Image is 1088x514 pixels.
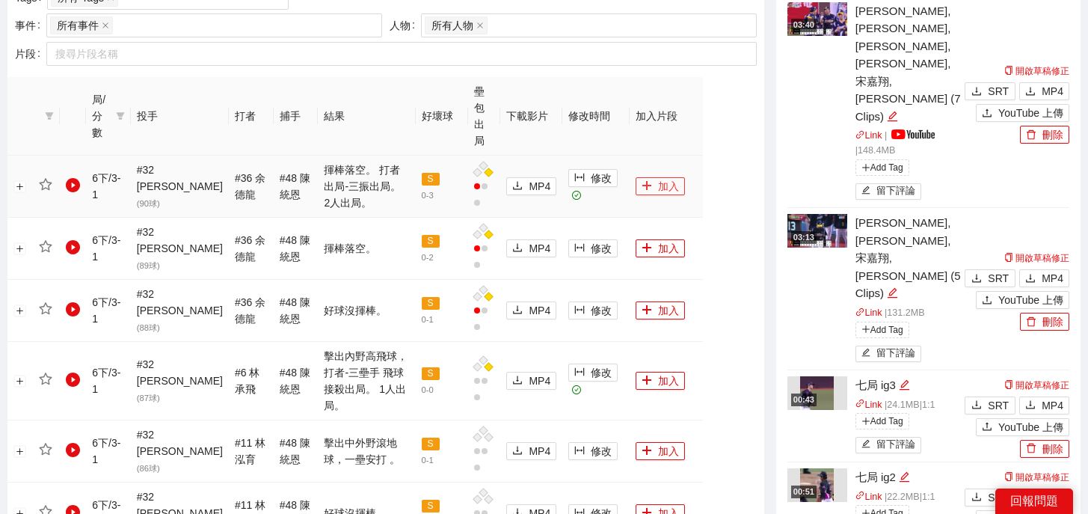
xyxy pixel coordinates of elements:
span: # 36 余德龍 [235,296,265,325]
span: 0 - 1 [422,315,434,324]
span: # 32 [PERSON_NAME] [137,164,223,209]
span: star [39,302,52,316]
span: Add Tag [855,159,909,176]
span: edit [899,471,910,483]
button: 展開行 [14,376,26,388]
span: link [855,491,865,501]
span: copy [1004,66,1013,75]
div: 編輯 [899,376,910,394]
p: | 131.2 MB [855,306,961,321]
td: 擊出中外野滾地球，一壘安打 。 [318,420,415,483]
span: delete [1026,129,1036,141]
button: downloadMP4 [1019,397,1069,414]
span: # 48 陳統恩 [280,172,310,201]
span: star [39,373,52,386]
img: 173088ea-58b0-4a96-b03d-8d5f1811fb47.jpg [787,214,847,248]
span: 0 - 0 [422,385,434,394]
button: edit留下評論 [855,346,922,362]
img: 641a83db-d535-461a-ad9a-3875590caa84.jpg [800,376,834,410]
span: # 36 余德龍 [235,234,265,263]
button: downloadMP4 [506,442,556,460]
span: # 48 陳統恩 [280,367,310,395]
p: | | 148.4 MB [855,129,961,159]
span: filter [116,111,125,120]
span: play-circle [66,443,81,458]
td: 揮棒落空。 打者出局-三振出局。 2人出局。 [318,156,415,218]
span: check-circle [572,385,582,395]
button: edit留下評論 [855,437,922,453]
span: 修改 [591,170,612,186]
span: copy [1004,472,1013,481]
a: 開啟草稿修正 [1004,66,1069,76]
th: 好壞球 [416,77,469,156]
th: 下載影片 [500,77,562,156]
span: play-circle [66,240,81,255]
th: 結果 [318,77,415,156]
button: delete刪除 [1020,313,1069,331]
button: edit留下評論 [855,183,922,200]
span: Add Tag [855,322,909,338]
img: ab2fd623-3246-42f3-844f-c3e9c262475f.jpg [800,468,834,502]
td: 好球沒揮棒。 [318,280,415,342]
img: yt_logo_rgb_light.a676ea31.png [891,129,935,139]
span: MP4 [1042,83,1063,100]
span: delete [1026,443,1036,455]
span: play-circle [66,373,81,388]
span: SRT [988,489,1009,506]
button: 展開行 [14,446,26,458]
div: 回報問題 [995,489,1073,514]
a: linkLink [855,130,882,141]
th: 捕手 [274,77,319,156]
label: 片段 [15,42,46,66]
button: uploadYouTube 上傳 [976,291,1069,309]
span: link [855,308,865,317]
span: download [512,305,523,316]
span: ( 90 球) [137,199,160,208]
img: ea4d3faf-6aab-4b1f-a3ee-0eb8b372ffdc.jpg [787,2,847,36]
button: downloadMP4 [506,302,556,319]
button: column-width修改 [568,239,618,257]
span: S [422,500,440,513]
a: linkLink [855,492,882,502]
a: 開啟草稿修正 [1004,472,1069,483]
button: uploadYouTube 上傳 [976,104,1069,122]
span: ( 89 球) [137,261,160,270]
span: S [422,173,440,186]
span: ( 88 球) [137,323,160,332]
span: edit [861,439,871,450]
button: plus加入 [636,372,685,390]
span: star [39,178,52,192]
span: S [422,297,440,310]
span: upload [982,108,992,120]
button: column-width修改 [568,169,618,187]
span: 6 下 / 3 - 1 [92,367,120,395]
span: filter [113,88,128,144]
span: MP4 [529,240,550,257]
a: linkLink [855,308,882,318]
span: MP4 [1042,270,1063,287]
button: downloadSRT [965,269,1015,287]
span: 6 下 / 3 - 1 [92,437,120,465]
span: S [422,438,440,451]
span: MP4 [529,443,550,459]
span: link [855,399,865,409]
td: 擊出內野高飛球， 打者-三壘手 飛球接殺出局。 1人出局。 [318,342,415,420]
p: | 22.2 MB | 1:1 [855,490,961,505]
span: YouTube 上傳 [998,292,1063,308]
th: 加入片段 [630,77,703,156]
div: [PERSON_NAME], [PERSON_NAME], [PERSON_NAME], [PERSON_NAME], 宋嘉翔, [PERSON_NAME] (7 Clips) [855,2,961,126]
span: # 32 [PERSON_NAME] [137,429,223,474]
span: plus [642,445,652,457]
button: downloadMP4 [506,372,556,390]
span: 修改 [591,240,612,257]
span: MP4 [529,302,550,319]
span: edit [861,348,871,359]
span: 6 下 / 3 - 1 [92,296,120,325]
span: column-width [574,242,585,254]
button: 展開行 [14,243,26,255]
span: Add Tag [855,413,909,429]
span: 0 - 1 [422,456,434,465]
span: # 32 [PERSON_NAME] [137,288,223,333]
span: download [512,242,523,254]
span: star [39,240,52,254]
